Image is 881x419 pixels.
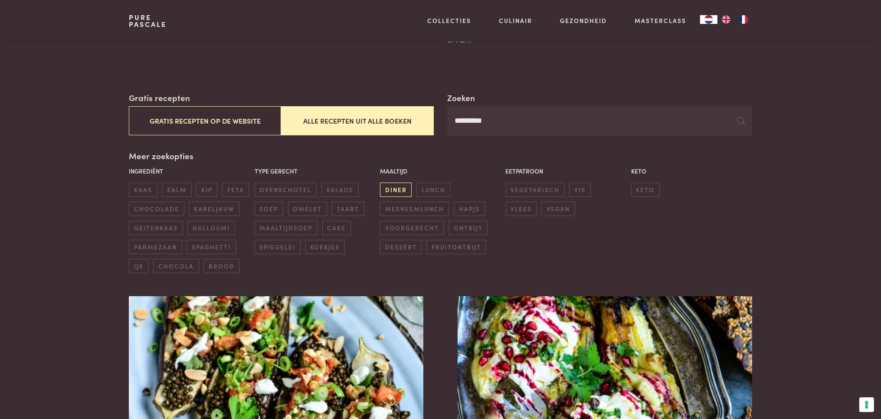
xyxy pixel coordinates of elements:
[560,16,607,25] a: Gezondheid
[332,202,364,216] span: taart
[129,259,148,273] span: ijs
[380,240,422,254] span: dessert
[321,183,359,197] span: salade
[449,221,488,235] span: ontbijt
[129,92,190,104] label: Gratis recepten
[255,202,283,216] span: soep
[322,221,351,235] span: cake
[541,202,575,216] span: vegan
[162,183,191,197] span: zalm
[187,221,235,235] span: halloumi
[187,240,236,254] span: spaghetti
[506,167,627,176] p: Eetpatroon
[281,106,433,135] button: Alle recepten uit alle boeken
[255,240,301,254] span: spiegelei
[700,15,717,24] a: NL
[380,221,444,235] span: voorgerecht
[700,15,752,24] aside: Language selected: Nederlands
[700,15,717,24] div: Language
[153,259,199,273] span: chocola
[426,240,486,254] span: fruitontbijt
[631,183,660,197] span: keto
[499,16,532,25] a: Culinair
[454,202,485,216] span: hapje
[129,221,183,235] span: geitenkaas
[305,240,345,254] span: koekjes
[380,167,501,176] p: Maaltijd
[635,16,686,25] a: Masterclass
[129,14,167,28] a: PurePascale
[506,183,565,197] span: vegetarisch
[129,106,281,135] button: Gratis recepten op de website
[196,183,217,197] span: kip
[735,15,752,24] a: FR
[717,15,735,24] a: EN
[255,167,376,176] p: Type gerecht
[129,240,182,254] span: parmezaan
[129,183,157,197] span: kaas
[428,16,472,25] a: Collecties
[717,15,752,24] ul: Language list
[255,221,318,235] span: maaltijdsoep
[447,92,475,104] label: Zoeken
[631,167,752,176] p: Keto
[189,202,239,216] span: kabeljauw
[129,167,250,176] p: Ingrediënt
[255,183,317,197] span: ovenschotel
[222,183,249,197] span: feta
[859,397,874,412] button: Uw voorkeuren voor toestemming voor trackingtechnologieën
[506,202,537,216] span: vlees
[569,183,590,197] span: vis
[129,202,184,216] span: chocolade
[380,183,412,197] span: diner
[380,202,449,216] span: meeneemlunch
[288,202,327,216] span: omelet
[416,183,450,197] span: lunch
[203,259,239,273] span: brood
